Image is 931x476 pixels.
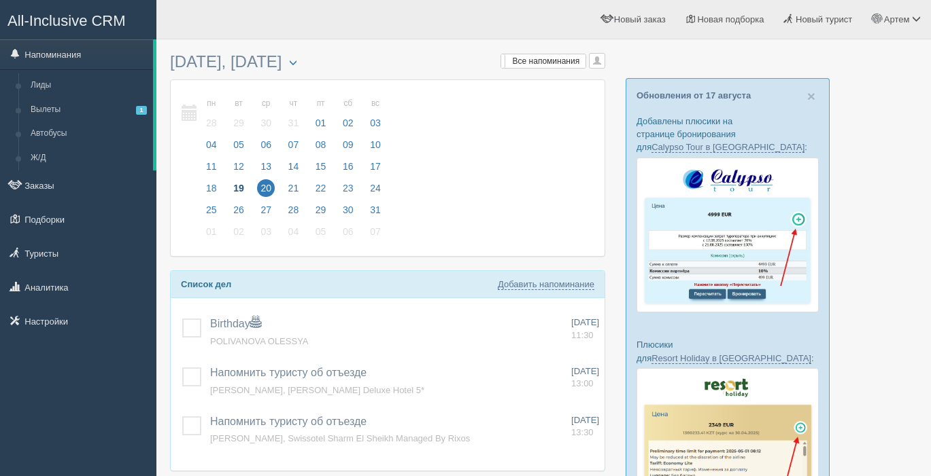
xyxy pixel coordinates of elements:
[637,338,819,364] p: Плюсики для :
[257,98,275,109] small: ср
[367,223,384,240] span: 07
[210,385,424,395] a: [PERSON_NAME], [PERSON_NAME] Deluxe Hotel 5*
[571,317,599,327] span: [DATE]
[230,223,248,240] span: 02
[170,53,605,73] h3: [DATE], [DATE]
[181,279,231,289] b: Список дел
[335,224,361,246] a: 06
[308,224,334,246] a: 05
[335,159,361,181] a: 16
[24,122,153,146] a: Автобусы
[339,98,357,109] small: сб
[210,416,367,427] a: Напомнить туристу об отъезде
[203,114,220,132] span: 28
[226,137,252,159] a: 05
[367,179,384,197] span: 24
[257,201,275,219] span: 27
[367,114,384,132] span: 03
[807,88,815,104] span: ×
[807,89,815,103] button: Close
[571,414,599,439] a: [DATE] 13:30
[651,353,811,364] a: Resort Holiday в [GEOGRAPHIC_DATA]
[210,336,309,346] a: POLIVANOVA OLESSYA
[230,158,248,175] span: 12
[308,90,334,137] a: пт 01
[281,181,307,202] a: 21
[362,224,385,246] a: 07
[362,181,385,202] a: 24
[308,181,334,202] a: 22
[230,98,248,109] small: вт
[226,224,252,246] a: 02
[367,136,384,153] span: 10
[253,224,279,246] a: 03
[571,365,599,390] a: [DATE] 13:00
[335,90,361,137] a: сб 02
[285,98,303,109] small: чт
[257,114,275,132] span: 30
[210,318,261,329] span: Birthday
[335,137,361,159] a: 09
[362,159,385,181] a: 17
[312,179,330,197] span: 22
[281,137,307,159] a: 07
[571,415,599,425] span: [DATE]
[285,223,303,240] span: 04
[571,330,594,340] span: 11:30
[637,90,751,100] a: Обновления от 17 августа
[257,158,275,175] span: 13
[226,159,252,181] a: 12
[339,114,357,132] span: 02
[285,136,303,153] span: 07
[1,1,156,38] a: All-Inclusive CRM
[199,181,224,202] a: 18
[312,98,330,109] small: пт
[697,14,764,24] span: Новая подборка
[203,223,220,240] span: 01
[24,98,153,122] a: Вылеты1
[199,90,224,137] a: пн 28
[637,115,819,153] p: Добавлены плюсики на странице бронирования для :
[203,98,220,109] small: пн
[226,202,252,224] a: 26
[210,367,367,378] a: Напомнить туристу об отъезде
[339,223,357,240] span: 06
[367,201,384,219] span: 31
[253,159,279,181] a: 13
[199,202,224,224] a: 25
[257,223,275,240] span: 03
[362,202,385,224] a: 31
[7,12,126,29] span: All-Inclusive CRM
[571,427,594,437] span: 13:30
[339,201,357,219] span: 30
[253,202,279,224] a: 27
[203,136,220,153] span: 04
[285,179,303,197] span: 21
[308,202,334,224] a: 29
[281,202,307,224] a: 28
[210,433,470,443] a: [PERSON_NAME], Swissotel Sharm El Sheikh Managed By Rixos
[285,158,303,175] span: 14
[312,136,330,153] span: 08
[335,202,361,224] a: 30
[571,366,599,376] span: [DATE]
[230,136,248,153] span: 05
[571,316,599,342] a: [DATE] 11:30
[257,179,275,197] span: 20
[226,181,252,202] a: 19
[285,114,303,132] span: 31
[24,73,153,98] a: Лиды
[308,159,334,181] a: 15
[513,56,580,66] span: Все напоминания
[339,158,357,175] span: 16
[312,158,330,175] span: 15
[281,159,307,181] a: 14
[203,158,220,175] span: 11
[312,223,330,240] span: 05
[199,159,224,181] a: 11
